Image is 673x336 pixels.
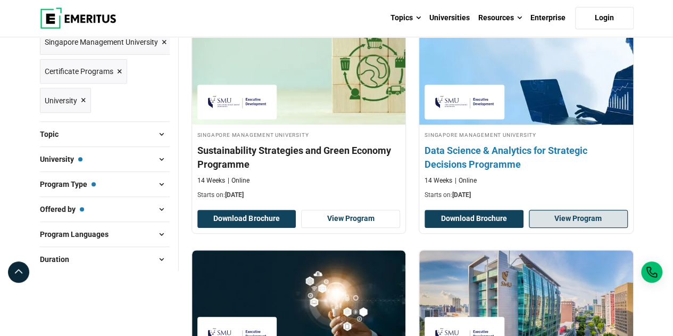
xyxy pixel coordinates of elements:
[197,176,225,185] p: 14 Weeks
[409,13,644,130] img: Data Science & Analytics for Strategic Decisions Programme | Online Data Science and Analytics Co...
[192,18,406,125] img: Sustainability Strategies and Green Economy Programme | Online Sustainability Course
[81,93,86,108] span: ×
[45,65,113,77] span: Certificate Programs
[452,191,471,199] span: [DATE]
[40,176,170,192] button: Program Type
[45,95,77,106] span: University
[40,226,170,242] button: Program Languages
[197,191,401,200] p: Starts on:
[419,18,633,205] a: Data Science and Analytics Course by Singapore Management University - September 30, 2025 Singapo...
[529,210,628,228] a: View Program
[40,203,84,215] span: Offered by
[197,210,296,228] button: Download Brochure
[425,210,524,228] button: Download Brochure
[225,191,244,199] span: [DATE]
[228,176,250,185] p: Online
[425,144,628,170] h4: Data Science & Analytics for Strategic Decisions Programme
[301,210,400,228] a: View Program
[430,90,499,114] img: Singapore Management University
[425,130,628,139] h4: Singapore Management University
[40,153,82,165] span: University
[40,178,96,190] span: Program Type
[162,35,167,50] span: ×
[40,128,67,140] span: Topic
[40,228,117,240] span: Program Languages
[425,191,628,200] p: Starts on:
[40,30,172,55] a: Singapore Management University ×
[117,64,122,79] span: ×
[40,253,78,265] span: Duration
[192,18,406,205] a: Sustainability Course by Singapore Management University - September 30, 2025 Singapore Managemen...
[40,251,170,267] button: Duration
[197,144,401,170] h4: Sustainability Strategies and Green Economy Programme
[40,151,170,167] button: University
[197,130,401,139] h4: Singapore Management University
[45,36,158,48] span: Singapore Management University
[203,90,272,114] img: Singapore Management University
[40,201,170,217] button: Offered by
[40,59,127,84] a: Certificate Programs ×
[40,88,91,113] a: University ×
[575,7,634,29] a: Login
[455,176,477,185] p: Online
[40,126,170,142] button: Topic
[425,176,452,185] p: 14 Weeks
